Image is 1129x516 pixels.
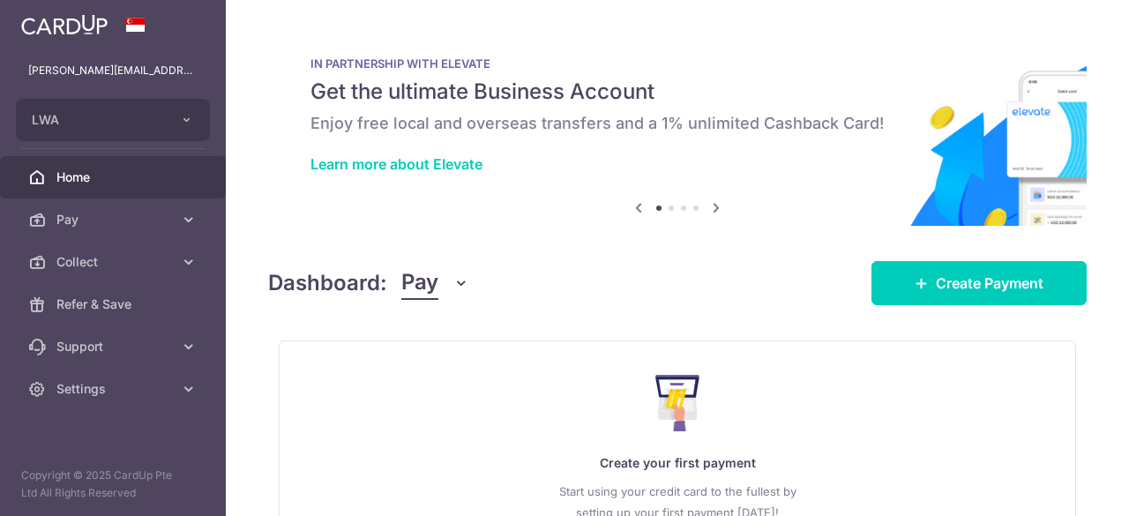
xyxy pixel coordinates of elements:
[56,253,173,271] span: Collect
[936,273,1043,294] span: Create Payment
[56,168,173,186] span: Home
[310,78,1044,106] h5: Get the ultimate Business Account
[310,155,482,173] a: Learn more about Elevate
[401,266,438,300] span: Pay
[268,267,387,299] h4: Dashboard:
[310,113,1044,134] h6: Enjoy free local and overseas transfers and a 1% unlimited Cashback Card!
[56,211,173,228] span: Pay
[56,380,173,398] span: Settings
[32,111,162,129] span: LWA
[16,99,210,141] button: LWA
[28,62,198,79] p: [PERSON_NAME][EMAIL_ADDRESS][PERSON_NAME][DOMAIN_NAME]
[655,375,700,431] img: Make Payment
[315,452,1040,474] p: Create your first payment
[268,28,1087,226] img: Renovation banner
[310,56,1044,71] p: IN PARTNERSHIP WITH ELEVATE
[401,266,469,300] button: Pay
[21,14,108,35] img: CardUp
[56,338,173,355] span: Support
[56,295,173,313] span: Refer & Save
[871,261,1087,305] a: Create Payment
